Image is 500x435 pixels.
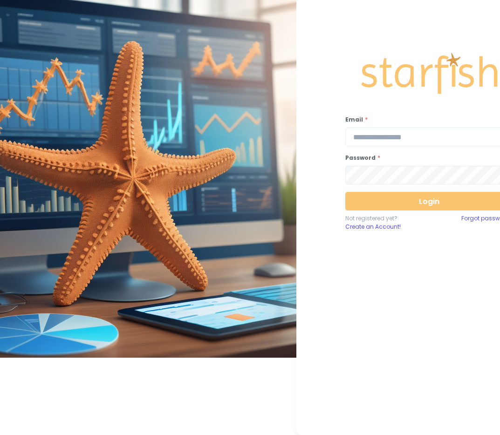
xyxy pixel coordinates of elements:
[345,214,429,223] p: Not registered yet?
[345,223,429,231] a: Create an Account!
[359,44,499,103] img: Logo.42cb71d561138c82c4ab.png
